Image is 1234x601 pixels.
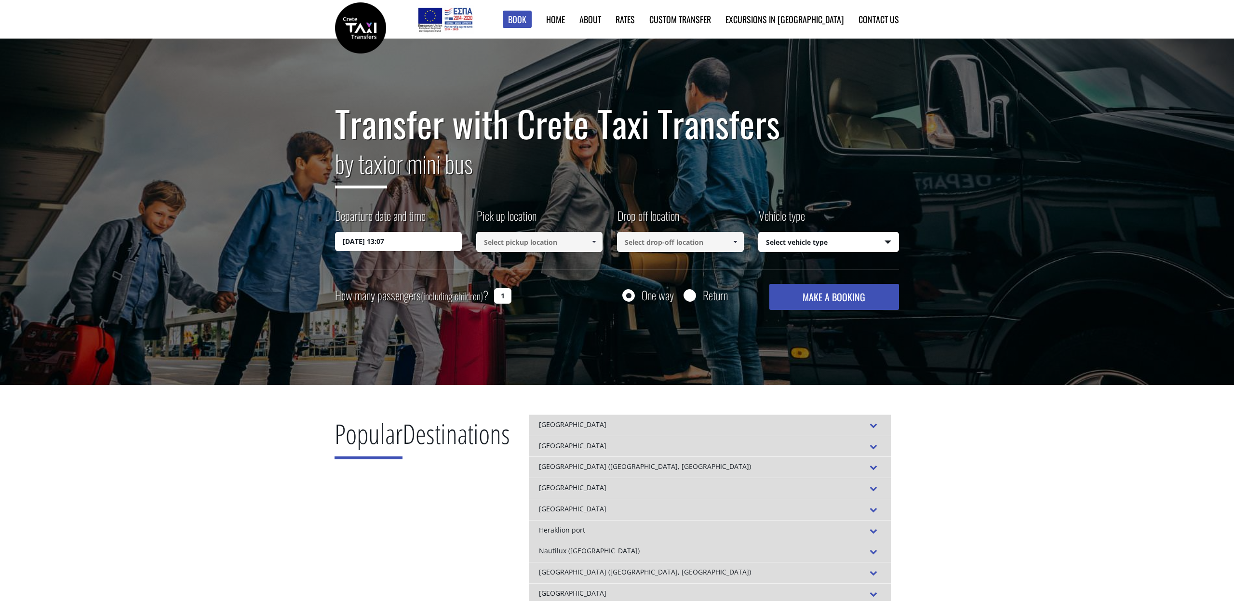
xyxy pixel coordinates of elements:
img: e-bannersEUERDF180X90.jpg [416,5,474,34]
a: Book [503,11,532,28]
a: About [579,13,601,26]
a: Rates [616,13,635,26]
div: Heraklion port [529,520,891,541]
span: by taxi [335,145,387,188]
a: Show All Items [586,232,602,252]
label: How many passengers ? [335,284,488,307]
button: MAKE A BOOKING [769,284,899,310]
label: One way [642,289,674,301]
a: Show All Items [727,232,743,252]
label: Drop off location [617,207,679,232]
img: Crete Taxi Transfers | Safe Taxi Transfer Services from to Heraklion Airport, Chania Airport, Ret... [335,2,386,53]
label: Vehicle type [758,207,805,232]
span: Popular [335,415,402,459]
h1: Transfer with Crete Taxi Transfers [335,103,899,144]
input: Select drop-off location [617,232,744,252]
h2: or mini bus [335,144,899,196]
a: Crete Taxi Transfers | Safe Taxi Transfer Services from to Heraklion Airport, Chania Airport, Ret... [335,22,386,32]
a: Custom Transfer [649,13,711,26]
label: Return [703,289,728,301]
div: [GEOGRAPHIC_DATA] [529,478,891,499]
span: Select vehicle type [759,232,899,253]
div: Nautilux ([GEOGRAPHIC_DATA]) [529,541,891,562]
div: [GEOGRAPHIC_DATA] ([GEOGRAPHIC_DATA], [GEOGRAPHIC_DATA]) [529,456,891,478]
input: Select pickup location [476,232,603,252]
h2: Destinations [335,414,510,467]
a: Contact us [858,13,899,26]
small: (including children) [421,289,483,303]
div: [GEOGRAPHIC_DATA] [529,436,891,457]
div: [GEOGRAPHIC_DATA] [529,499,891,520]
div: [GEOGRAPHIC_DATA] [529,414,891,436]
a: Excursions in [GEOGRAPHIC_DATA] [725,13,844,26]
div: [GEOGRAPHIC_DATA] ([GEOGRAPHIC_DATA], [GEOGRAPHIC_DATA]) [529,562,891,583]
label: Pick up location [476,207,537,232]
a: Home [546,13,565,26]
label: Departure date and time [335,207,426,232]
